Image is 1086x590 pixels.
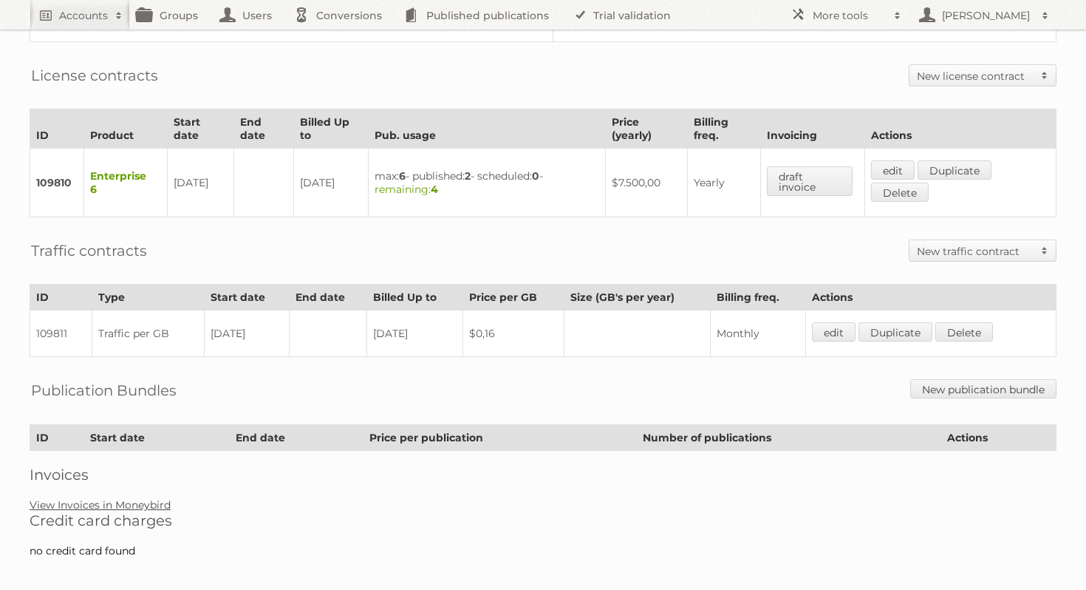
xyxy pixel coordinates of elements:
[909,240,1056,261] a: New traffic contract
[462,285,564,311] th: Price per GB
[871,160,915,180] a: edit
[367,285,462,311] th: Billed Up to
[909,65,1056,86] a: New license contract
[375,183,438,196] span: remaining:
[293,109,368,149] th: Billed Up to
[871,183,929,202] a: Delete
[30,311,92,357] td: 109811
[687,109,760,149] th: Billing freq.
[813,8,887,23] h2: More tools
[30,149,84,217] td: 109810
[168,149,234,217] td: [DATE]
[760,109,864,149] th: Invoicing
[368,149,606,217] td: max: - published: - scheduled: -
[606,109,687,149] th: Price (yearly)
[917,244,1034,259] h2: New traffic contract
[941,425,1056,451] th: Actions
[465,169,471,183] strong: 2
[92,285,205,311] th: Type
[30,285,92,311] th: ID
[230,425,363,451] th: End date
[910,379,1056,399] a: New publication bundle
[31,240,147,262] h2: Traffic contracts
[917,69,1034,84] h2: New license contract
[84,109,168,149] th: Product
[711,285,805,311] th: Billing freq.
[532,169,539,183] strong: 0
[1034,65,1056,86] span: Toggle
[84,425,230,451] th: Start date
[30,109,84,149] th: ID
[168,109,234,149] th: Start date
[368,109,606,149] th: Pub. usage
[233,109,293,149] th: End date
[636,425,941,451] th: Number of publications
[918,160,991,180] a: Duplicate
[84,149,168,217] td: Enterprise 6
[30,498,171,512] a: View Invoices in Moneybird
[865,109,1056,149] th: Actions
[367,311,462,357] td: [DATE]
[564,285,711,311] th: Size (GB's per year)
[606,149,687,217] td: $7.500,00
[767,166,853,196] a: draft invoice
[812,322,856,342] a: edit
[205,311,289,357] td: [DATE]
[92,311,205,357] td: Traffic per GB
[711,311,805,357] td: Monthly
[1034,240,1056,261] span: Toggle
[30,466,1056,484] h2: Invoices
[805,285,1056,311] th: Actions
[858,322,932,342] a: Duplicate
[30,512,1056,529] h2: Credit card charges
[59,8,108,23] h2: Accounts
[30,425,84,451] th: ID
[399,169,406,183] strong: 6
[205,285,289,311] th: Start date
[289,285,367,311] th: End date
[935,322,993,342] a: Delete
[431,183,438,196] strong: 4
[293,149,368,217] td: [DATE]
[363,425,636,451] th: Price per publication
[687,149,760,217] td: Yearly
[31,379,177,401] h2: Publication Bundles
[938,8,1034,23] h2: [PERSON_NAME]
[462,311,564,357] td: $0,16
[31,64,158,87] h2: License contracts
